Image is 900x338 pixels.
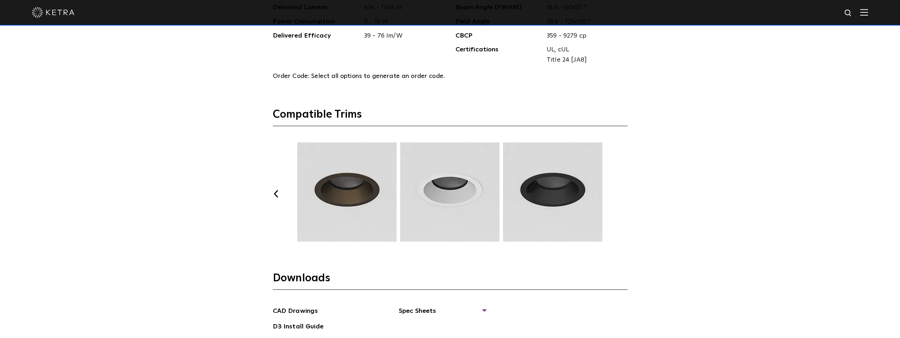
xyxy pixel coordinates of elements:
span: CBCP [455,31,542,41]
span: Delivered Efficacy [273,31,359,41]
span: Title 24 [JA8] [547,55,622,65]
img: TRM009.webp [296,142,398,242]
a: CAD Drawings [273,306,318,317]
h3: Downloads [273,271,628,290]
span: UL, cUL [547,45,622,55]
span: 359 - 9279 cp [541,31,628,41]
img: TRM010.webp [399,142,501,242]
span: Order Code: [273,73,310,79]
a: D3 Install Guide [273,322,324,333]
span: Select all options to generate an order code. [311,73,445,79]
span: Certifications [455,45,542,65]
img: search icon [844,9,853,18]
img: Hamburger%20Nav.svg [860,9,868,16]
button: Previous [273,190,280,197]
img: TRM012.webp [502,142,603,242]
span: Spec Sheets [399,306,486,322]
span: 39 - 76 lm/W [359,31,445,41]
h3: Compatible Trims [273,108,628,126]
img: ketra-logo-2019-white [32,7,74,18]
